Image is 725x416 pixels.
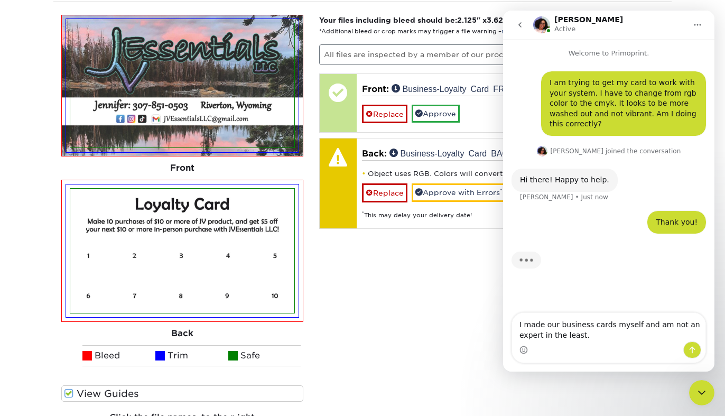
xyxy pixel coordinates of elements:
[412,105,460,123] a: Approve
[155,345,228,366] li: Trim
[412,183,506,201] a: Approve with Errors*
[3,384,90,412] iframe: Google Customer Reviews
[389,149,580,157] a: Business-Loyalty Card BACK 2x3.5.tif (2 MB)
[501,28,530,35] a: more info
[392,84,588,93] a: Business-Loyalty Card FRONT 2x3.5.tif (3 MB)
[319,44,664,64] p: All files are inspected by a member of our processing team prior to production.
[362,183,407,202] a: Replace
[61,385,303,402] label: View Guides
[689,380,714,405] iframe: Intercom live chat
[362,169,658,178] li: Object uses RGB. Colors will convert to closest CMYK color. -
[61,322,303,345] div: Back
[362,84,389,94] span: Front:
[362,202,658,220] div: This may delay your delivery date!
[61,156,303,180] div: Front
[362,149,387,159] span: Back:
[487,16,508,24] span: 3.625
[503,11,714,372] iframe: Intercom live chat
[82,345,155,366] li: Bleed
[457,16,477,24] span: 2.125
[319,28,530,35] small: *Additional bleed or crop marks may trigger a file warning –
[319,16,512,24] strong: Your files including bleed should be: " x "
[362,105,407,123] a: Replace
[228,345,301,366] li: Safe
